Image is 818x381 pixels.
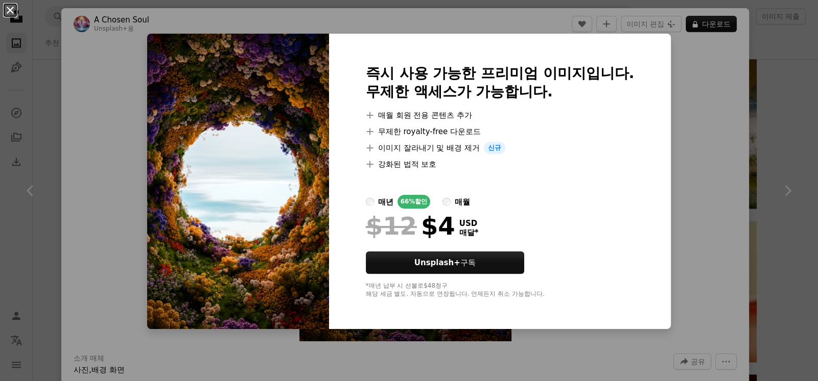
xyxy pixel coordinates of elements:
li: 강화된 법적 보호 [366,158,635,170]
button: Unsplash+구독 [366,251,524,274]
li: 매월 회원 전용 콘텐츠 추가 [366,109,635,121]
div: *매년 납부 시 선불로 $48 청구 해당 세금 별도. 자동으로 연장됩니다. 언제든지 취소 가능합니다. [366,282,635,298]
li: 무제한 royalty-free 다운로드 [366,125,635,138]
strong: Unsplash+ [414,258,460,267]
div: 매년 [378,196,393,208]
h2: 즉시 사용 가능한 프리미엄 이미지입니다. 무제한 액세스가 가능합니다. [366,64,635,101]
span: $12 [366,213,417,239]
span: USD [459,219,479,228]
div: 66% 할인 [398,195,431,209]
div: $4 [366,213,455,239]
div: 매월 [455,196,470,208]
input: 매년66%할인 [366,198,374,206]
input: 매월 [442,198,451,206]
li: 이미지 잘라내기 및 배경 제거 [366,142,635,154]
span: 신규 [484,142,505,154]
img: premium_photo-1710849581742-f2151607c745 [147,34,329,329]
